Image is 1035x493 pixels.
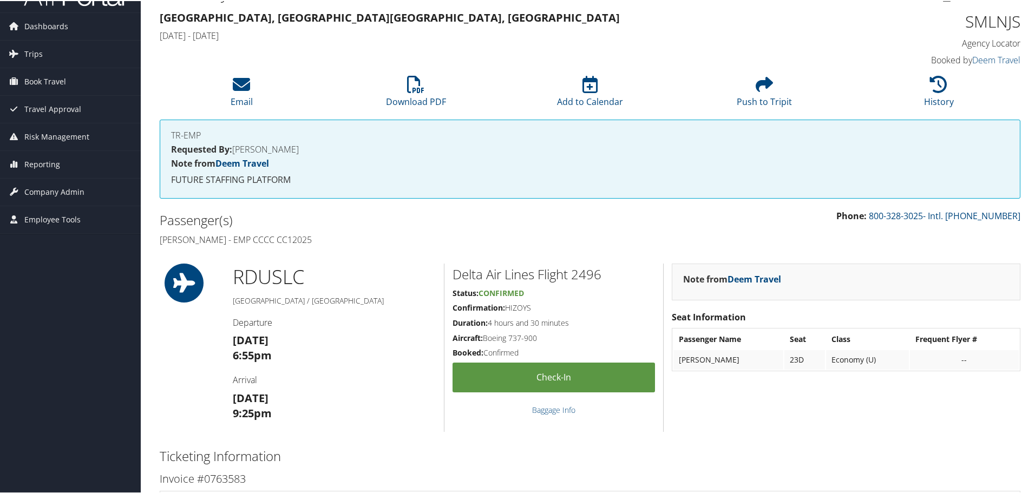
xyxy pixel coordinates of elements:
[215,156,269,168] a: Deem Travel
[673,328,783,348] th: Passenger Name
[171,172,1009,186] p: FUTURE STAFFING PLATFORM
[233,262,436,290] h1: RDU SLC
[160,29,801,41] h4: [DATE] - [DATE]
[924,81,954,107] a: History
[24,205,81,232] span: Employee Tools
[24,178,84,205] span: Company Admin
[160,470,1020,485] h3: Invoice #0763583
[817,36,1020,48] h4: Agency Locator
[826,349,909,369] td: Economy (U)
[672,310,746,322] strong: Seat Information
[453,264,655,282] h2: Delta Air Lines Flight 2496
[24,122,89,149] span: Risk Management
[683,272,781,284] strong: Note from
[869,209,1020,221] a: 800-328-3025- Intl. [PHONE_NUMBER]
[453,361,655,391] a: Check-in
[233,373,436,385] h4: Arrival
[910,328,1019,348] th: Frequent Flyer #
[231,81,253,107] a: Email
[453,332,483,342] strong: Aircraft:
[233,315,436,327] h4: Departure
[728,272,781,284] a: Deem Travel
[915,354,1013,364] div: --
[532,404,575,414] a: Baggage Info
[24,150,60,177] span: Reporting
[453,317,488,327] strong: Duration:
[160,233,582,245] h4: [PERSON_NAME] - EMP CCCC CC12025
[233,390,268,404] strong: [DATE]
[171,130,1009,139] h4: TR-EMP
[453,301,655,312] h5: HIZOYS
[453,287,479,297] strong: Status:
[784,349,825,369] td: 23D
[233,347,272,361] strong: 6:55pm
[171,144,1009,153] h4: [PERSON_NAME]
[673,349,783,369] td: [PERSON_NAME]
[836,209,867,221] strong: Phone:
[479,287,524,297] span: Confirmed
[826,328,909,348] th: Class
[817,53,1020,65] h4: Booked by
[817,9,1020,32] h1: SMLNJS
[737,81,792,107] a: Push to Tripit
[24,12,68,39] span: Dashboards
[453,332,655,343] h5: Boeing 737-900
[453,317,655,327] h5: 4 hours and 30 minutes
[160,9,620,24] strong: [GEOGRAPHIC_DATA], [GEOGRAPHIC_DATA] [GEOGRAPHIC_DATA], [GEOGRAPHIC_DATA]
[160,210,582,228] h2: Passenger(s)
[233,332,268,346] strong: [DATE]
[453,346,655,357] h5: Confirmed
[24,95,81,122] span: Travel Approval
[972,53,1020,65] a: Deem Travel
[233,405,272,419] strong: 9:25pm
[784,328,825,348] th: Seat
[453,346,483,357] strong: Booked:
[386,81,446,107] a: Download PDF
[233,294,436,305] h5: [GEOGRAPHIC_DATA] / [GEOGRAPHIC_DATA]
[171,142,232,154] strong: Requested By:
[24,40,43,67] span: Trips
[160,446,1020,464] h2: Ticketing Information
[557,81,623,107] a: Add to Calendar
[171,156,269,168] strong: Note from
[453,301,505,312] strong: Confirmation:
[24,67,66,94] span: Book Travel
